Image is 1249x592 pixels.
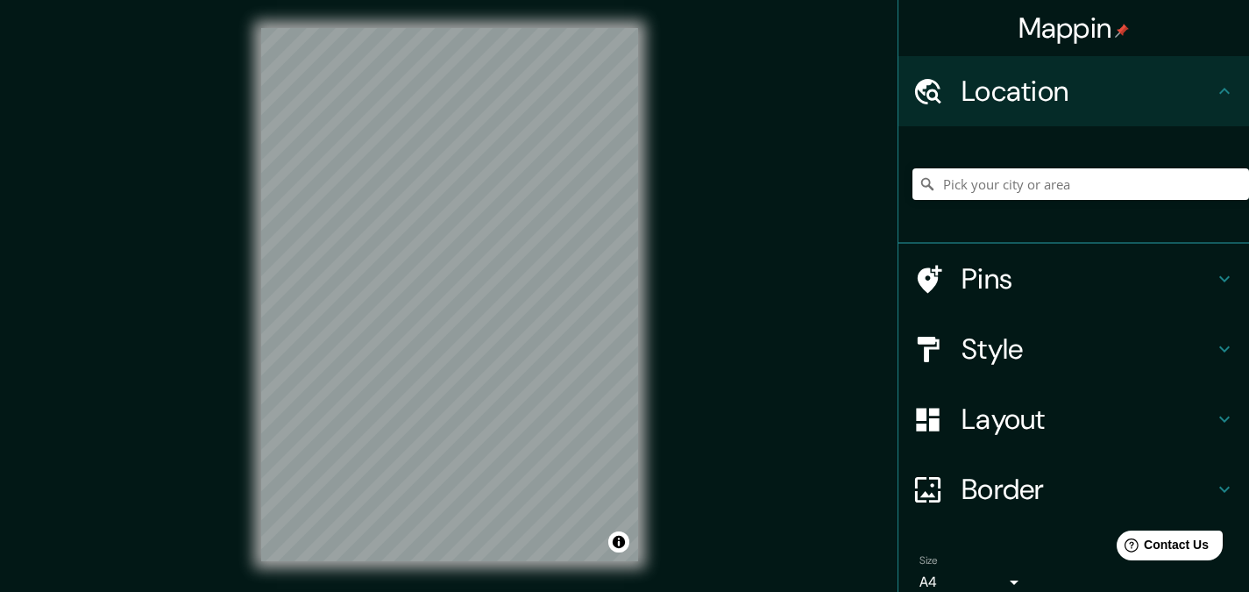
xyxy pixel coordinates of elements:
label: Size [919,553,938,568]
h4: Pins [962,261,1214,296]
div: Style [898,314,1249,384]
div: Border [898,454,1249,524]
h4: Mappin [1018,11,1130,46]
canvas: Map [261,28,638,561]
h4: Border [962,472,1214,507]
div: Layout [898,384,1249,454]
button: Toggle attribution [608,531,629,553]
input: Pick your city or area [912,168,1249,200]
div: Pins [898,244,1249,314]
div: Location [898,56,1249,126]
img: pin-icon.png [1115,24,1129,38]
h4: Style [962,332,1214,367]
h4: Location [962,74,1214,109]
iframe: Help widget launcher [1093,524,1230,573]
h4: Layout [962,402,1214,437]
